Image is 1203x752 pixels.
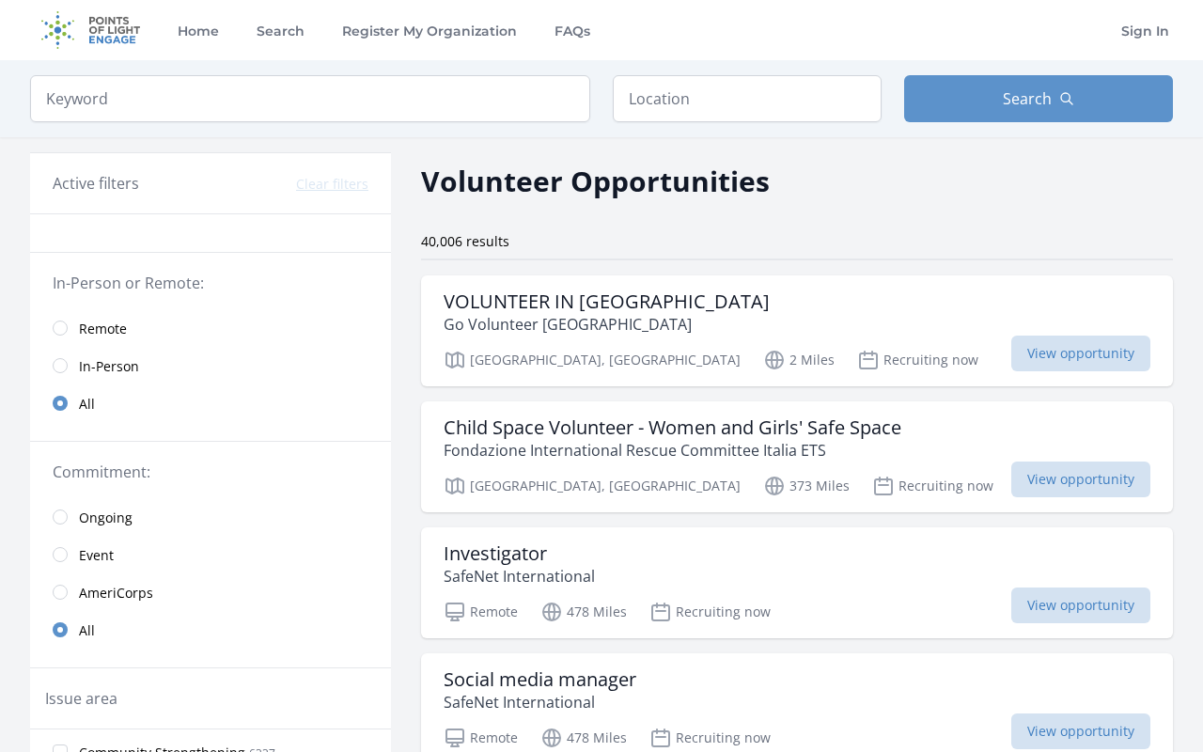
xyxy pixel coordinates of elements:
[904,75,1173,122] button: Search
[649,727,771,749] p: Recruiting now
[421,275,1173,386] a: VOLUNTEER IN [GEOGRAPHIC_DATA] Go Volunteer [GEOGRAPHIC_DATA] [GEOGRAPHIC_DATA], [GEOGRAPHIC_DATA...
[444,416,901,439] h3: Child Space Volunteer - Women and Girls' Safe Space
[30,309,391,347] a: Remote
[53,272,368,294] legend: In-Person or Remote:
[30,611,391,649] a: All
[444,542,595,565] h3: Investigator
[763,349,835,371] p: 2 Miles
[296,175,368,194] button: Clear filters
[444,290,770,313] h3: VOLUNTEER IN [GEOGRAPHIC_DATA]
[444,439,901,462] p: Fondazione International Rescue Committee Italia ETS
[444,565,595,587] p: SafeNet International
[79,395,95,414] span: All
[1011,336,1150,371] span: View opportunity
[872,475,993,497] p: Recruiting now
[421,527,1173,638] a: Investigator SafeNet International Remote 478 Miles Recruiting now View opportunity
[79,320,127,338] span: Remote
[30,75,590,122] input: Keyword
[30,384,391,422] a: All
[1003,87,1052,110] span: Search
[540,601,627,623] p: 478 Miles
[649,601,771,623] p: Recruiting now
[1011,587,1150,623] span: View opportunity
[613,75,882,122] input: Location
[857,349,978,371] p: Recruiting now
[540,727,627,749] p: 478 Miles
[79,621,95,640] span: All
[421,232,509,250] span: 40,006 results
[1011,462,1150,497] span: View opportunity
[30,347,391,384] a: In-Person
[763,475,850,497] p: 373 Miles
[444,349,741,371] p: [GEOGRAPHIC_DATA], [GEOGRAPHIC_DATA]
[79,546,114,565] span: Event
[79,584,153,603] span: AmeriCorps
[79,357,139,376] span: In-Person
[53,461,368,483] legend: Commitment:
[53,172,139,195] h3: Active filters
[79,509,133,527] span: Ongoing
[30,573,391,611] a: AmeriCorps
[45,687,117,710] legend: Issue area
[1011,713,1150,749] span: View opportunity
[30,536,391,573] a: Event
[30,498,391,536] a: Ongoing
[444,313,770,336] p: Go Volunteer [GEOGRAPHIC_DATA]
[444,668,636,691] h3: Social media manager
[444,691,636,713] p: SafeNet International
[421,401,1173,512] a: Child Space Volunteer - Women and Girls' Safe Space Fondazione International Rescue Committee Ita...
[421,160,770,202] h2: Volunteer Opportunities
[444,727,518,749] p: Remote
[444,475,741,497] p: [GEOGRAPHIC_DATA], [GEOGRAPHIC_DATA]
[444,601,518,623] p: Remote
